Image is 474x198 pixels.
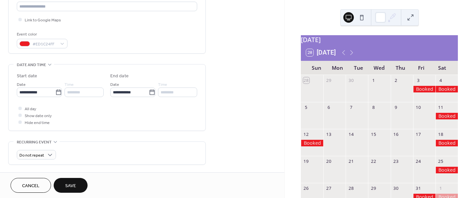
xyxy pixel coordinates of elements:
div: End date [110,73,129,80]
span: Show date only [25,112,52,119]
div: 1 [371,77,377,83]
div: 25 [438,158,444,164]
div: Fri [411,61,432,75]
div: 20 [326,158,331,164]
div: 15 [371,131,377,137]
span: Hide end time [25,119,50,126]
div: 26 [303,186,309,191]
div: Booked [435,140,458,146]
div: 6 [326,104,331,110]
span: All day [25,106,36,112]
div: 28 [348,186,354,191]
div: Booked [413,86,435,92]
div: 3 [415,77,421,83]
div: Booked [301,140,323,146]
div: 31 [415,186,421,191]
div: 27 [326,186,331,191]
div: 7 [348,104,354,110]
div: Sun [306,61,327,75]
div: 4 [438,77,444,83]
span: Cancel [22,183,39,189]
div: 17 [415,131,421,137]
div: Start date [17,73,37,80]
button: Save [54,178,88,193]
div: Mon [327,61,348,75]
span: Date [17,81,26,88]
div: Booked [435,113,458,119]
div: Booked [435,86,458,92]
div: 10 [415,104,421,110]
div: Sat [432,61,453,75]
div: 22 [371,158,377,164]
div: 24 [415,158,421,164]
span: Do not repeat [19,152,44,159]
span: Date and time [17,62,46,68]
div: 5 [303,104,309,110]
div: 9 [393,104,399,110]
div: 29 [371,186,377,191]
span: Link to Google Maps [25,17,61,24]
div: 19 [303,158,309,164]
div: 16 [393,131,399,137]
div: 11 [438,104,444,110]
div: 23 [393,158,399,164]
span: Date [110,81,119,88]
div: 30 [348,77,354,83]
span: #ED1C24FF [33,41,57,48]
span: Time [158,81,167,88]
div: [DATE] [301,35,458,45]
span: Time [65,81,74,88]
div: 1 [438,186,444,191]
div: Booked [435,167,458,173]
div: Tue [348,61,369,75]
div: 29 [326,77,331,83]
div: Event color [17,31,66,38]
div: 8 [371,104,377,110]
span: Save [65,183,76,189]
div: 28 [303,77,309,83]
div: Thu [390,61,411,75]
div: Wed [369,61,390,75]
button: 28[DATE] [304,47,338,58]
div: 18 [438,131,444,137]
div: 12 [303,131,309,137]
div: 30 [393,186,399,191]
div: 14 [348,131,354,137]
div: 2 [393,77,399,83]
button: Cancel [11,178,51,193]
div: 13 [326,131,331,137]
span: Recurring event [17,139,52,146]
div: 21 [348,158,354,164]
